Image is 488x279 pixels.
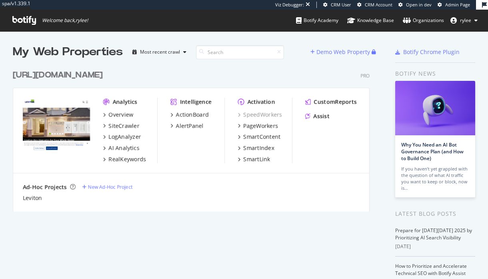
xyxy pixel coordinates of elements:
[296,10,338,31] a: Botify Academy
[395,263,467,277] a: How to Prioritize and Accelerate Technical SEO with Botify Assist
[275,2,304,8] div: Viz Debugger:
[13,70,103,81] div: [URL][DOMAIN_NAME]
[314,98,357,106] div: CustomReports
[403,48,460,56] div: Botify Chrome Plugin
[247,98,275,106] div: Activation
[310,46,372,58] button: Demo Web Property
[460,17,471,24] span: rylee
[103,155,146,163] a: RealKeywords
[129,46,190,58] button: Most recent crawl
[347,10,394,31] a: Knowledge Base
[13,44,123,60] div: My Web Properties
[445,2,470,8] span: Admin Page
[395,243,475,250] div: [DATE]
[296,16,338,24] div: Botify Academy
[314,112,330,120] div: Assist
[243,122,278,130] div: PageWorkers
[108,144,139,152] div: AI Analytics
[82,183,132,190] a: New Ad-Hoc Project
[88,183,132,190] div: New Ad-Hoc Project
[23,98,90,152] img: https://leviton.com/
[108,133,141,141] div: LogAnalyzer
[238,122,278,130] a: PageWorkers
[103,144,139,152] a: AI Analytics
[140,50,180,54] div: Most recent crawl
[403,16,444,24] div: Organizations
[316,48,370,56] div: Demo Web Property
[108,122,139,130] div: SiteCrawler
[357,2,392,8] a: CRM Account
[360,72,370,79] div: Pro
[13,70,106,81] a: [URL][DOMAIN_NAME]
[395,69,475,78] div: Botify news
[23,183,67,191] div: Ad-Hoc Projects
[323,2,351,8] a: CRM User
[108,155,146,163] div: RealKeywords
[305,112,330,120] a: Assist
[243,155,270,163] div: SmartLink
[401,166,469,191] div: If you haven’t yet grappled with the question of what AI traffic you want to keep or block, now is…
[398,2,432,8] a: Open in dev
[331,2,351,8] span: CRM User
[238,144,274,152] a: SmartIndex
[176,110,209,118] div: ActionBoard
[13,60,376,211] div: grid
[406,2,432,8] span: Open in dev
[305,98,357,106] a: CustomReports
[170,110,209,118] a: ActionBoard
[180,98,212,106] div: Intelligence
[238,155,270,163] a: SmartLink
[112,98,137,106] div: Analytics
[42,17,88,24] span: Welcome back, rylee !
[23,194,42,202] a: Leviton
[176,122,204,130] div: AlertPanel
[310,48,372,55] a: Demo Web Property
[108,110,133,118] div: Overview
[103,122,139,130] a: SiteCrawler
[238,133,280,141] a: SmartContent
[238,110,282,118] a: SpeedWorkers
[395,209,475,218] div: Latest Blog Posts
[103,133,141,141] a: LogAnalyzer
[365,2,392,8] span: CRM Account
[444,14,484,27] button: rylee
[395,227,472,241] a: Prepare for [DATE][DATE] 2025 by Prioritizing AI Search Visibility
[395,81,475,135] img: Why You Need an AI Bot Governance Plan (and How to Build One)
[403,10,444,31] a: Organizations
[438,2,470,8] a: Admin Page
[243,144,274,152] div: SmartIndex
[401,141,464,162] a: Why You Need an AI Bot Governance Plan (and How to Build One)
[196,45,284,59] input: Search
[395,48,460,56] a: Botify Chrome Plugin
[170,122,204,130] a: AlertPanel
[347,16,394,24] div: Knowledge Base
[243,133,280,141] div: SmartContent
[103,110,133,118] a: Overview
